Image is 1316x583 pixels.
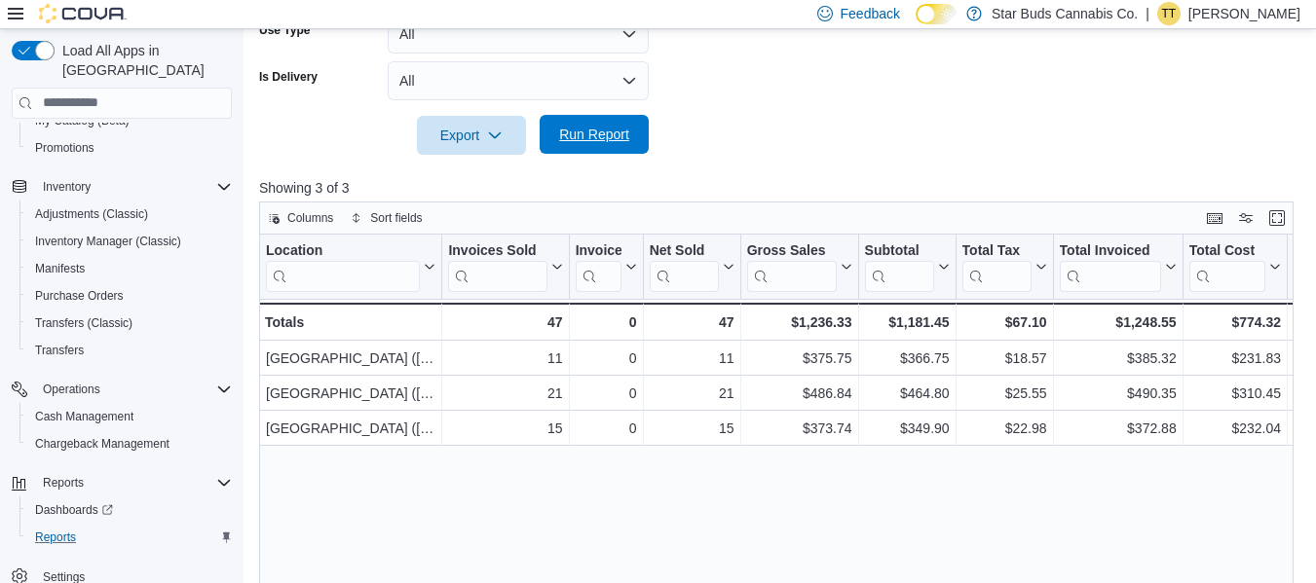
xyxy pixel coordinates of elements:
[1060,242,1161,261] div: Total Invoiced
[19,337,240,364] button: Transfers
[1146,2,1149,25] p: |
[39,4,127,23] img: Cova
[1060,310,1177,334] div: $1,248.55
[1060,242,1161,292] div: Total Invoiced
[27,526,232,549] span: Reports
[19,134,240,162] button: Promotions
[260,206,341,230] button: Columns
[559,125,629,144] span: Run Report
[266,417,435,440] div: [GEOGRAPHIC_DATA] ([GEOGRAPHIC_DATA])
[259,178,1304,198] p: Showing 3 of 3
[27,311,140,335] a: Transfers (Classic)
[962,417,1047,440] div: $22.98
[576,310,637,334] div: 0
[962,382,1047,405] div: $25.55
[43,475,84,491] span: Reports
[27,339,92,362] a: Transfers
[1189,242,1265,261] div: Total Cost
[650,242,734,292] button: Net Sold
[841,4,900,23] span: Feedback
[650,242,719,261] div: Net Sold
[1189,346,1281,370] div: $231.83
[35,471,232,494] span: Reports
[1189,310,1281,334] div: $774.32
[1060,242,1177,292] button: Total Invoiced
[35,409,133,424] span: Cash Management
[266,242,420,261] div: Location
[35,140,94,156] span: Promotions
[650,417,734,440] div: 15
[1188,2,1300,25] p: [PERSON_NAME]
[19,255,240,282] button: Manifests
[1189,242,1281,292] button: Total Cost
[448,242,562,292] button: Invoices Sold
[448,242,546,292] div: Invoices Sold
[865,382,950,405] div: $464.80
[540,115,649,154] button: Run Report
[992,2,1138,25] p: Star Buds Cannabis Co.
[55,41,232,80] span: Load All Apps in [GEOGRAPHIC_DATA]
[266,346,435,370] div: [GEOGRAPHIC_DATA] ([GEOGRAPHIC_DATA])
[27,432,232,455] span: Chargeback Management
[650,242,719,292] div: Net Sold
[865,417,950,440] div: $349.90
[962,346,1047,370] div: $18.57
[747,382,852,405] div: $486.84
[27,136,102,160] a: Promotions
[35,378,232,401] span: Operations
[962,242,1047,292] button: Total Tax
[259,22,310,38] label: Use Type
[35,261,85,276] span: Manifests
[287,210,333,226] span: Columns
[27,136,232,160] span: Promotions
[35,175,232,199] span: Inventory
[962,310,1047,334] div: $67.10
[865,242,934,261] div: Subtotal
[1189,382,1281,405] div: $310.45
[865,242,934,292] div: Subtotal
[448,242,546,261] div: Invoices Sold
[865,310,950,334] div: $1,181.45
[259,69,318,85] label: Is Delivery
[35,529,76,545] span: Reports
[27,284,132,308] a: Purchase Orders
[448,310,562,334] div: 47
[576,242,621,261] div: Invoices Ref
[265,310,435,334] div: Totals
[650,310,734,334] div: 47
[27,339,232,362] span: Transfers
[19,403,240,430] button: Cash Management
[1060,417,1177,440] div: $372.88
[1157,2,1181,25] div: Tannis Talarico
[27,284,232,308] span: Purchase Orders
[266,242,420,292] div: Location
[27,498,232,522] span: Dashboards
[747,242,837,261] div: Gross Sales
[1189,242,1265,292] div: Total Cost
[27,202,232,226] span: Adjustments (Classic)
[19,430,240,457] button: Chargeback Management
[27,526,84,549] a: Reports
[19,282,240,310] button: Purchase Orders
[19,310,240,337] button: Transfers (Classic)
[43,382,100,397] span: Operations
[27,405,141,428] a: Cash Management
[650,346,734,370] div: 11
[1162,2,1177,25] span: TT
[35,234,181,249] span: Inventory Manager (Classic)
[19,228,240,255] button: Inventory Manager (Classic)
[19,200,240,228] button: Adjustments (Classic)
[1060,346,1177,370] div: $385.32
[388,15,649,54] button: All
[916,4,957,24] input: Dark Mode
[27,257,232,280] span: Manifests
[19,524,240,551] button: Reports
[4,173,240,200] button: Inventory
[1189,417,1281,440] div: $232.04
[35,436,169,452] span: Chargeback Management
[35,502,113,518] span: Dashboards
[747,310,852,334] div: $1,236.33
[916,24,917,25] span: Dark Mode
[35,288,124,304] span: Purchase Orders
[1203,206,1226,230] button: Keyboard shortcuts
